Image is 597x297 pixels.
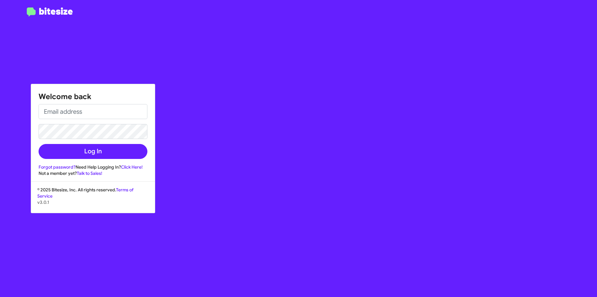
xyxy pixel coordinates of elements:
h1: Welcome back [39,92,147,102]
div: Need Help Logging In? [39,164,147,170]
button: Log In [39,144,147,159]
a: Forgot password? [39,164,76,170]
div: Not a member yet? [39,170,147,176]
div: © 2025 Bitesize, Inc. All rights reserved. [31,187,155,213]
a: Click Here! [121,164,143,170]
a: Talk to Sales! [77,170,102,176]
input: Email address [39,104,147,119]
p: v3.0.1 [37,199,149,205]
